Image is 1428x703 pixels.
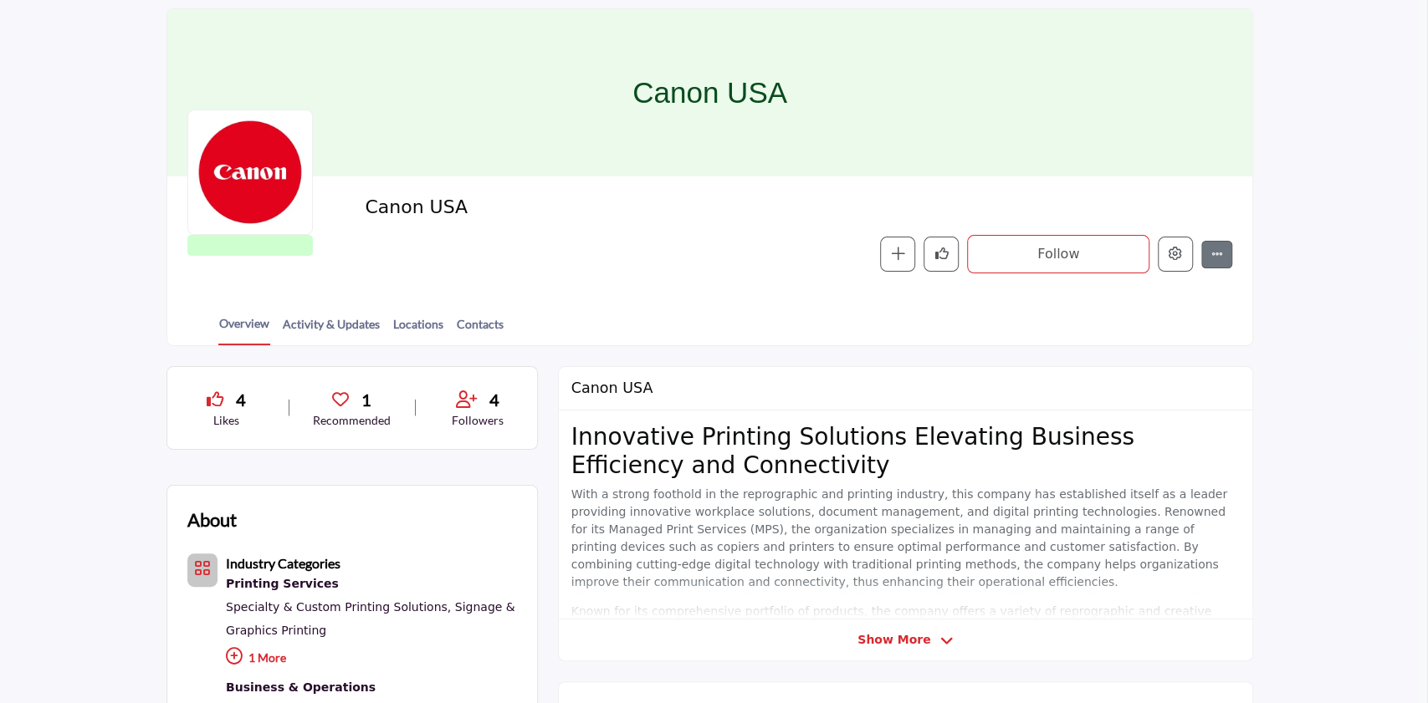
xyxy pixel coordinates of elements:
span: 4 [236,387,246,412]
p: Recommended [313,412,391,429]
span: 4 [489,387,499,412]
h1: Canon USA [632,9,787,176]
a: Printing Services [226,573,517,595]
button: Edit company [1158,237,1193,272]
h2: Innovative Printing Solutions Elevating Business Efficiency and Connectivity [571,423,1240,479]
a: Business & Operations [226,677,517,699]
p: Likes [187,412,265,429]
a: Locations [392,315,444,344]
a: Specialty & Custom Printing Solutions, [226,600,451,614]
h2: Canon USA [571,380,653,397]
p: With a strong foothold in the reprographic and printing industry, this company has established it... [571,486,1240,591]
span: 1 [361,387,371,412]
a: Signage & Graphics Printing [226,600,515,637]
button: Category Icon [187,553,218,587]
a: Industry Categories [226,558,340,571]
a: Overview [218,314,270,345]
b: Industry Categories [226,555,340,571]
h2: Canon USA [365,196,825,218]
p: 1 More [226,642,517,678]
p: Followers [438,412,516,429]
h2: About [187,506,237,533]
span: Show More [857,631,930,649]
div: Essential resources for financial management, marketing, and operations to keep businesses runnin... [226,677,517,699]
div: Professional printing solutions, including large-format, digital, and offset printing for various... [226,573,517,595]
button: More details [1201,241,1232,269]
a: Contacts [456,315,504,344]
button: Like [924,237,959,272]
a: Activity & Updates [282,315,381,344]
button: Follow [967,235,1149,273]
